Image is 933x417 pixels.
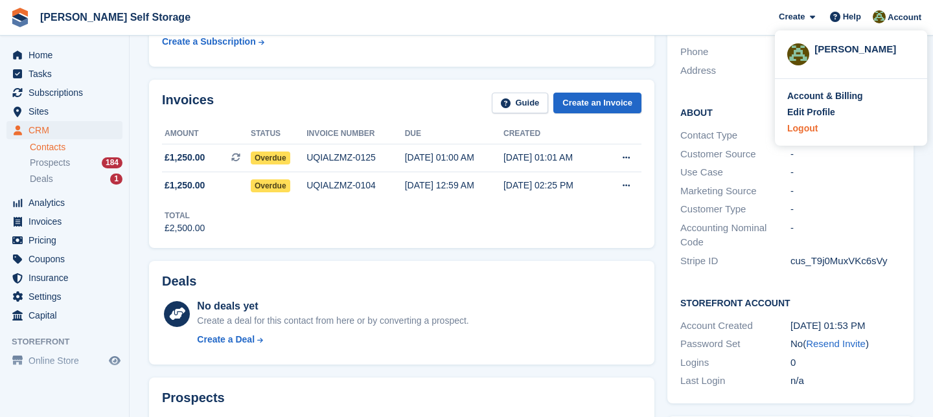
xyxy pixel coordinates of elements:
a: menu [6,269,122,287]
a: menu [6,102,122,120]
a: Prospects 184 [30,156,122,170]
span: Capital [29,306,106,324]
a: menu [6,121,122,139]
div: No deals yet [197,299,468,314]
th: Invoice number [306,124,405,144]
div: - [790,165,901,180]
div: [DATE] 12:59 AM [405,179,503,192]
th: Status [251,124,306,144]
div: - [790,202,901,217]
img: Karl [873,10,886,23]
img: stora-icon-8386f47178a22dfd0bd8f6a31ec36ba5ce8667c1dd55bd0f319d3a0aa187defe.svg [10,8,30,27]
span: ( ) [803,338,869,349]
span: Overdue [251,179,290,192]
img: Karl [787,43,809,65]
a: menu [6,287,122,306]
div: Logins [680,355,790,370]
h2: Deals [162,274,196,289]
span: Prospects [30,157,70,169]
a: Resend Invite [806,338,866,349]
a: menu [6,84,122,102]
a: menu [6,231,122,249]
a: menu [6,306,122,324]
span: Overdue [251,152,290,164]
a: [PERSON_NAME] Self Storage [35,6,196,28]
div: 0 [790,355,901,370]
a: Preview store [107,353,122,368]
span: Online Store [29,352,106,370]
div: Total [165,210,205,221]
div: Use Case [680,165,790,180]
span: Account [888,11,921,24]
a: menu [6,194,122,212]
div: cus_T9j0MuxVKc6sVy [790,254,901,269]
h2: About [680,106,901,118]
span: CRM [29,121,106,139]
div: No [790,337,901,352]
div: Address [680,63,790,78]
div: Password Set [680,337,790,352]
span: Subscriptions [29,84,106,102]
span: Home [29,46,106,64]
div: Account Created [680,319,790,333]
a: menu [6,212,122,231]
span: Help [843,10,861,23]
a: menu [6,46,122,64]
div: Edit Profile [787,106,835,119]
span: Deals [30,173,53,185]
div: Accounting Nominal Code [680,221,790,250]
span: Storefront [12,335,129,348]
a: menu [6,250,122,268]
a: Edit Profile [787,106,915,119]
span: Sites [29,102,106,120]
a: Account & Billing [787,89,915,103]
h2: Prospects [162,390,225,405]
div: Phone [680,45,790,60]
a: Create a Deal [197,333,468,346]
div: Customer Type [680,202,790,217]
div: Create a Subscription [162,35,256,49]
div: - [790,147,901,162]
a: Deals 1 [30,172,122,186]
div: [DATE] 02:25 PM [503,179,603,192]
a: Create a Subscription [162,30,264,54]
a: menu [6,65,122,83]
span: Insurance [29,269,106,287]
a: Guide [492,93,549,114]
div: n/a [790,374,901,389]
div: Marketing Source [680,184,790,199]
div: Contact Type [680,128,790,143]
div: Last Login [680,374,790,389]
div: Account & Billing [787,89,863,103]
span: £1,250.00 [165,151,205,164]
div: [DATE] 01:53 PM [790,319,901,333]
span: Invoices [29,212,106,231]
a: Create an Invoice [553,93,641,114]
div: UQIALZMZ-0125 [306,151,405,164]
a: Logout [787,122,915,135]
h2: Storefront Account [680,296,901,309]
span: Analytics [29,194,106,212]
div: Create a deal for this contact from here or by converting a prospect. [197,314,468,328]
span: Settings [29,287,106,306]
h2: Invoices [162,93,214,114]
div: Stripe ID [680,254,790,269]
div: [DATE] 01:01 AM [503,151,603,164]
div: - [790,221,901,250]
div: [DATE] 01:00 AM [405,151,503,164]
a: Contacts [30,141,122,153]
div: - [790,184,901,199]
div: UQIALZMZ-0104 [306,179,405,192]
div: Customer Source [680,147,790,162]
div: 1 [110,174,122,185]
div: Logout [787,122,818,135]
th: Due [405,124,503,144]
span: Tasks [29,65,106,83]
div: Create a Deal [197,333,255,346]
div: [PERSON_NAME] [814,42,915,54]
th: Created [503,124,603,144]
span: £1,250.00 [165,179,205,192]
a: menu [6,352,122,370]
span: Create [779,10,805,23]
div: £2,500.00 [165,221,205,235]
